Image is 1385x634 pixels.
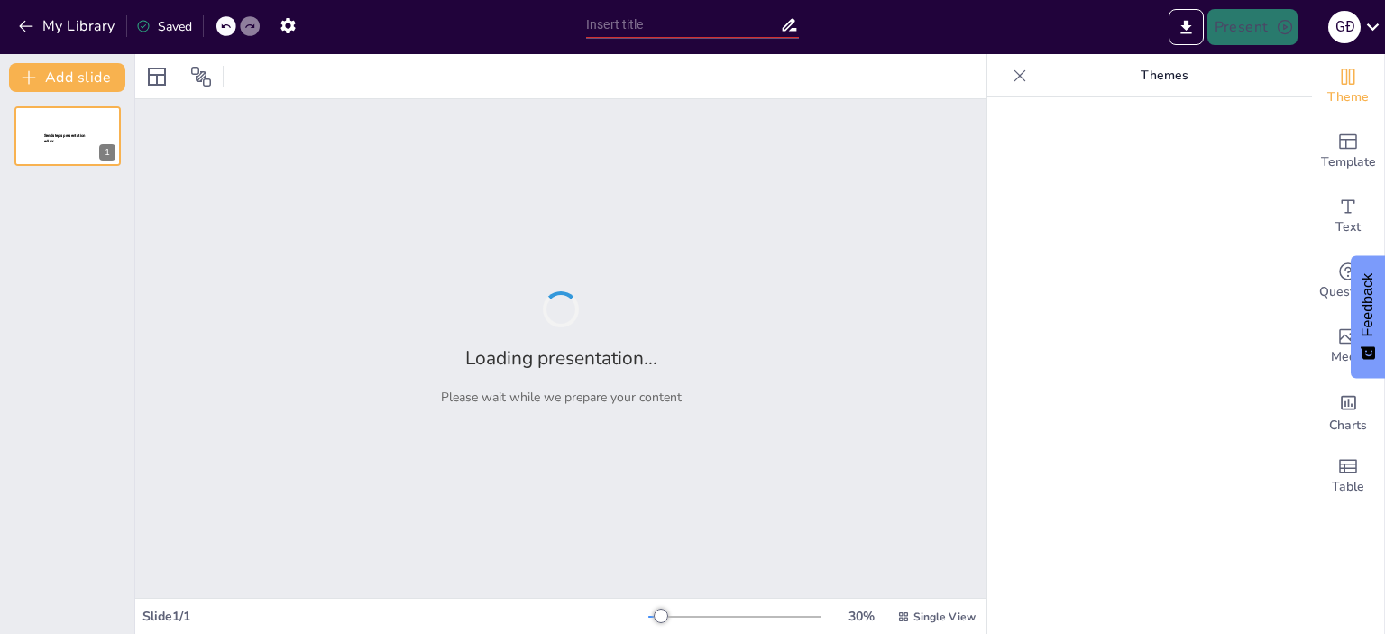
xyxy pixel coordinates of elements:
div: Get real-time input from your audience [1312,249,1384,314]
h2: Loading presentation... [465,345,657,371]
span: Feedback [1360,273,1376,336]
div: 30 % [839,608,883,625]
div: Layout [142,62,171,91]
span: Table [1332,477,1364,497]
span: Single View [913,610,976,624]
div: Saved [136,18,192,35]
span: Charts [1329,416,1367,436]
button: G Đ [1328,9,1361,45]
div: 1 [99,144,115,161]
button: Add slide [9,63,125,92]
span: Template [1321,152,1376,172]
div: Add a table [1312,444,1384,509]
span: Text [1335,217,1361,237]
div: Add text boxes [1312,184,1384,249]
input: Insert title [586,12,780,38]
div: Slide 1 / 1 [142,608,648,625]
div: 1 [14,106,121,166]
span: Position [190,66,212,87]
div: G Đ [1328,11,1361,43]
div: Add images, graphics, shapes or video [1312,314,1384,379]
button: Feedback - Show survey [1351,255,1385,378]
p: Please wait while we prepare your content [441,389,682,406]
span: Theme [1327,87,1369,107]
div: Change the overall theme [1312,54,1384,119]
div: Add charts and graphs [1312,379,1384,444]
div: Add ready made slides [1312,119,1384,184]
button: Export to PowerPoint [1169,9,1204,45]
button: Present [1207,9,1298,45]
p: Themes [1034,54,1294,97]
button: My Library [14,12,123,41]
span: Sendsteps presentation editor [44,133,86,143]
span: Questions [1319,282,1378,302]
span: Media [1331,347,1366,367]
